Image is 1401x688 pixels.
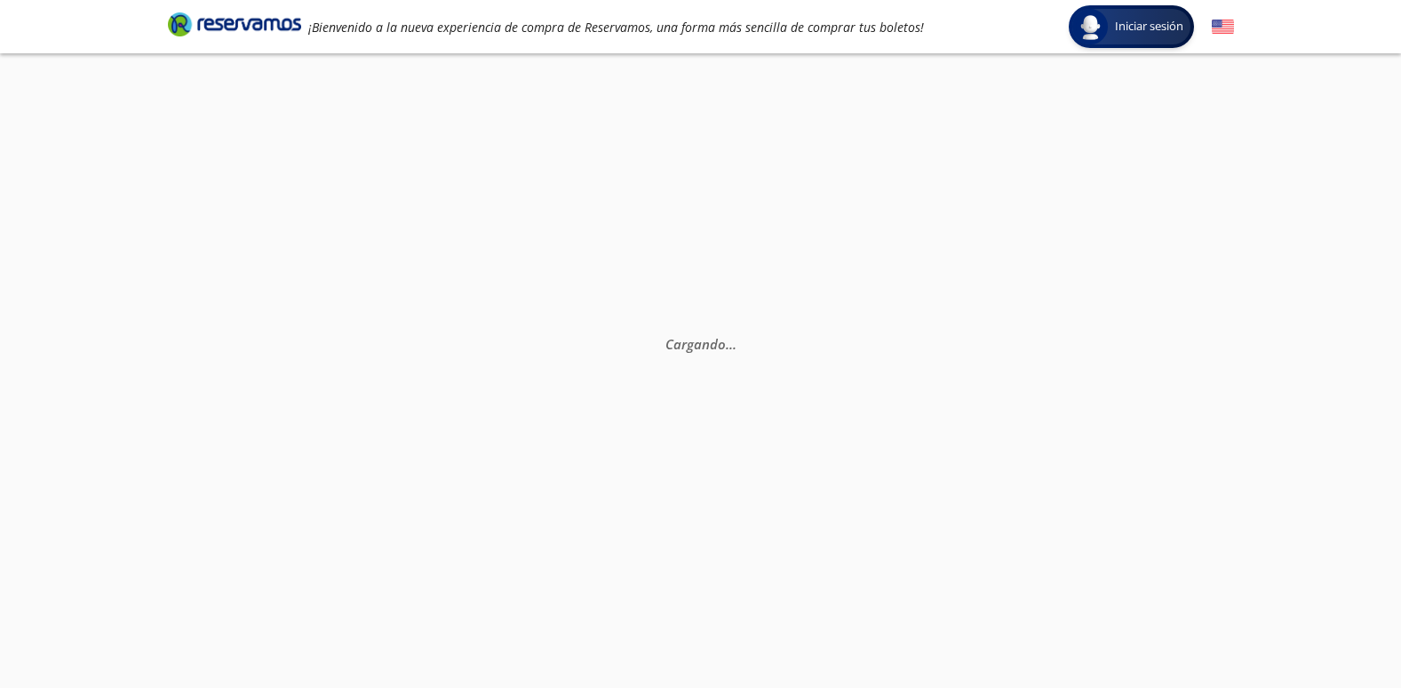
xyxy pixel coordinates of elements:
span: . [729,335,733,353]
i: Brand Logo [168,11,301,37]
a: Brand Logo [168,11,301,43]
em: Cargando [665,335,736,353]
button: English [1212,16,1234,38]
span: . [733,335,736,353]
span: . [726,335,729,353]
span: Iniciar sesión [1108,18,1190,36]
em: ¡Bienvenido a la nueva experiencia de compra de Reservamos, una forma más sencilla de comprar tus... [308,19,924,36]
